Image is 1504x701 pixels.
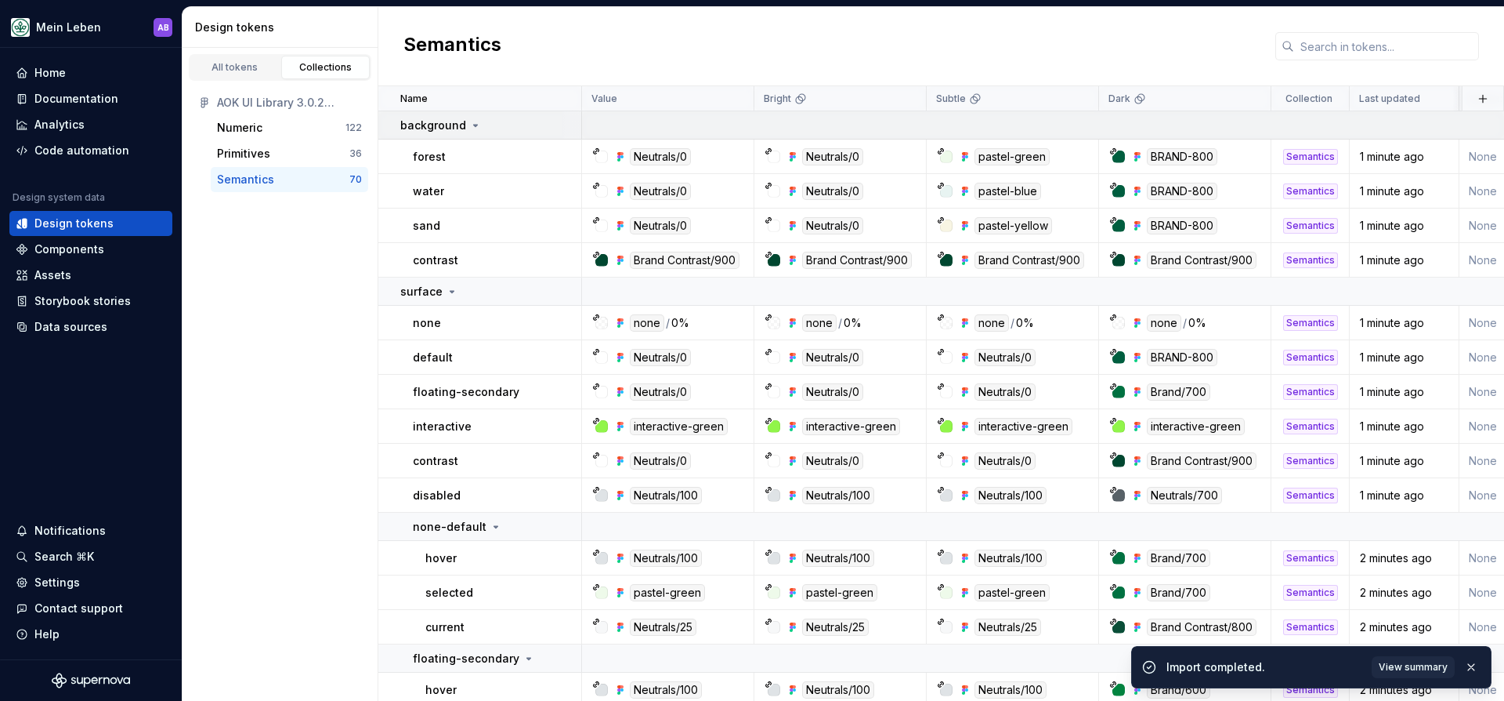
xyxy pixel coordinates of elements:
[9,211,172,236] a: Design tokens
[1147,349,1217,366] div: BRAND-800
[413,149,446,165] p: forest
[34,91,118,107] div: Documentation
[403,32,501,60] h2: Semantics
[413,183,444,199] p: water
[630,217,691,234] div: Neutrals/0
[630,487,702,504] div: Neutrals/100
[1283,619,1338,635] div: Semantics
[802,550,874,567] div: Neutrals/100
[211,141,368,166] a: Primitives36
[157,21,169,34] div: AB
[3,10,179,44] button: Mein LebenAB
[1166,659,1362,675] div: Import completed.
[425,585,473,601] p: selected
[802,349,863,366] div: Neutrals/0
[195,20,371,35] div: Design tokens
[1283,183,1338,199] div: Semantics
[974,681,1047,699] div: Neutrals/100
[802,148,863,165] div: Neutrals/0
[1350,419,1458,434] div: 1 minute ago
[34,216,114,231] div: Design tokens
[400,284,443,300] p: surface
[413,651,519,666] p: floating-secondary
[1147,183,1217,200] div: BRAND-800
[1108,93,1130,105] p: Dark
[630,452,691,470] div: Neutrals/0
[802,681,874,699] div: Neutrals/100
[630,349,691,366] div: Neutrals/0
[400,93,428,105] p: Name
[1147,487,1222,504] div: Neutrals/700
[1350,550,1458,566] div: 2 minutes ago
[1147,452,1256,470] div: Brand Contrast/900
[1283,419,1338,434] div: Semantics
[52,673,130,688] svg: Supernova Logo
[802,217,863,234] div: Neutrals/0
[630,252,739,269] div: Brand Contrast/900
[1283,252,1338,268] div: Semantics
[1188,314,1206,332] div: 0%
[974,383,1036,401] div: Neutrals/0
[345,122,362,134] div: 122
[9,289,172,314] a: Storybook stories
[413,519,486,535] p: none-default
[1285,93,1332,105] p: Collection
[413,419,472,434] p: interactive
[630,314,664,332] div: none
[217,95,362,111] div: AOK UI Library 3.0.2 (adesso)
[974,418,1072,435] div: interactive-green
[217,120,262,136] div: Numeric
[802,418,900,435] div: interactive-green
[1147,314,1181,332] div: none
[34,523,106,539] div: Notifications
[34,601,123,616] div: Contact support
[764,93,791,105] p: Bright
[1350,315,1458,331] div: 1 minute ago
[413,453,458,469] p: contrast
[1147,584,1210,601] div: Brand/700
[1283,384,1338,400] div: Semantics
[9,314,172,340] a: Data sources
[1147,217,1217,234] div: BRAND-800
[974,314,1009,332] div: none
[666,314,670,332] div: /
[413,218,440,234] p: sand
[34,242,104,257] div: Components
[1283,218,1338,234] div: Semantics
[630,148,691,165] div: Neutrals/0
[34,267,71,283] div: Assets
[211,167,368,192] button: Semantics70
[1350,350,1458,365] div: 1 minute ago
[630,619,696,636] div: Neutrals/25
[802,314,837,332] div: none
[1283,350,1338,365] div: Semantics
[217,172,274,187] div: Semantics
[413,252,458,268] p: contrast
[1350,252,1458,268] div: 1 minute ago
[9,570,172,595] a: Settings
[974,183,1041,200] div: pastel-blue
[1283,149,1338,165] div: Semantics
[1147,550,1210,567] div: Brand/700
[425,550,457,566] p: hover
[34,627,60,642] div: Help
[802,619,869,636] div: Neutrals/25
[802,584,877,601] div: pastel-green
[9,86,172,111] a: Documentation
[1350,218,1458,234] div: 1 minute ago
[1350,149,1458,165] div: 1 minute ago
[425,619,465,635] p: current
[211,115,368,140] button: Numeric122
[936,93,966,105] p: Subtle
[413,384,519,400] p: floating-secondary
[630,418,728,435] div: interactive-green
[630,183,691,200] div: Neutrals/0
[671,314,689,332] div: 0%
[1379,661,1448,674] span: View summary
[34,549,94,565] div: Search ⌘K
[1350,619,1458,635] div: 2 minutes ago
[34,575,80,590] div: Settings
[1372,656,1455,678] button: View summary
[1147,148,1217,165] div: BRAND-800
